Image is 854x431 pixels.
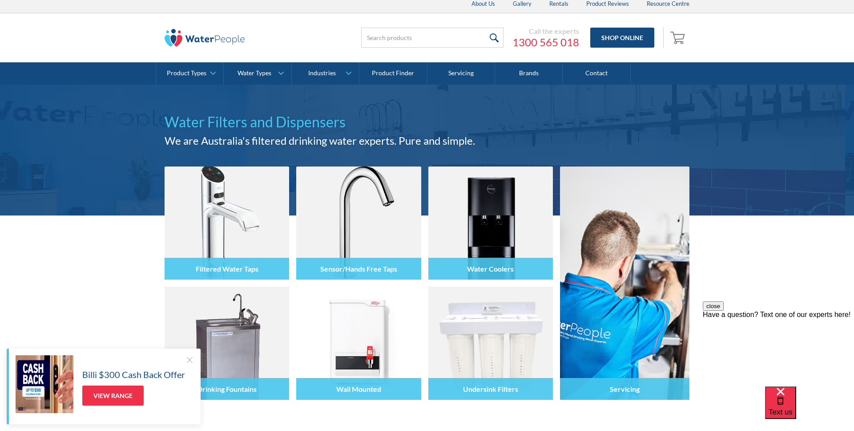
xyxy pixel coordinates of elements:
[765,386,854,431] iframe: podium webchat widget bubble
[196,264,258,273] h4: Filtered Water Taps
[428,167,553,280] img: Water Coolers
[590,28,654,48] a: Shop Online
[82,368,185,381] h5: Billi $300 Cash Back Offer
[16,355,73,413] img: Billi $300 Cash Back Offer
[427,62,495,85] a: Servicing
[359,62,427,85] a: Product Finder
[308,69,336,77] div: Industries
[610,385,640,393] h4: Servicing
[165,167,289,280] img: Filtered Water Taps
[165,29,245,47] img: The Water People
[296,167,421,280] img: Sensor/Hands Free Taps
[463,385,518,393] h4: Undersink Filters
[238,69,271,77] div: Water Types
[560,167,689,400] a: Servicing
[82,386,144,406] a: View Range
[563,62,630,85] a: Contact
[167,69,206,77] div: Product Types
[361,28,504,48] input: Search products
[512,27,579,36] div: Call the experts
[336,385,381,393] h4: Wall Mounted
[156,62,223,85] a: Product Types
[320,264,397,273] h4: Sensor/Hands Free Taps
[428,287,553,400] img: Undersink Filters
[512,36,579,49] a: 1300 565 018
[668,27,689,49] a: Open empty cart
[703,301,854,398] iframe: podium webchat widget prompt
[670,30,687,45] img: shopping cart
[224,62,291,85] a: Water Types
[197,385,257,393] h4: Drinking Fountains
[165,287,289,400] img: Drinking Fountains
[495,62,563,85] a: Brands
[467,264,514,273] h4: Water Coolers
[296,287,421,400] img: Wall Mounted
[292,62,359,85] a: Industries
